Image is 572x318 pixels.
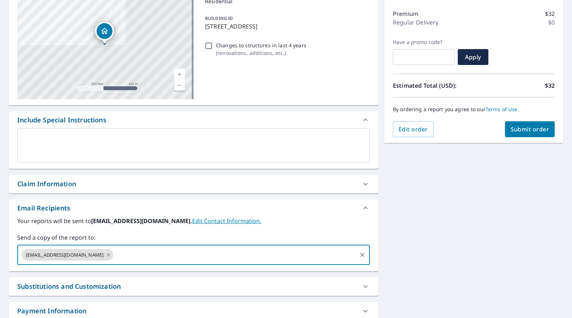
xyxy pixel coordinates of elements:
[9,277,378,296] div: Substitutions and Customization
[458,49,488,65] button: Apply
[393,9,418,18] p: Premium
[9,111,378,128] div: Include Special Instructions
[393,18,438,27] p: Regular Delivery
[393,106,555,113] p: By ordering a report you agree to our
[357,250,367,260] button: Clear
[548,18,555,27] p: $0
[393,121,434,137] button: Edit order
[17,233,370,242] label: Send a copy of the report to:
[485,106,518,113] a: Terms of Use
[17,217,370,225] label: Your reports will be sent to
[192,217,261,225] a: EditContactInfo
[464,53,483,61] span: Apply
[174,69,185,80] a: Current Level 17, Zoom In
[216,49,306,57] p: ( renovations, additions, etc. )
[17,115,106,125] div: Include Special Instructions
[545,81,555,90] p: $32
[91,217,192,225] b: [EMAIL_ADDRESS][DOMAIN_NAME].
[22,252,108,258] span: [EMAIL_ADDRESS][DOMAIN_NAME]
[216,42,306,49] p: Changes to structures in last 4 years
[511,125,549,133] span: Submit order
[545,9,555,18] p: $32
[205,22,367,31] p: [STREET_ADDRESS]
[17,282,121,291] div: Substitutions and Customization
[205,15,233,21] p: BUILDING ID
[95,22,114,44] div: Dropped pin, building 1, Residential property, 4498 Chase Oaks Dr Sarasota, FL 34241
[17,306,87,316] div: Payment Information
[393,39,455,45] label: Have a promo code?
[17,203,70,213] div: Email Recipients
[399,125,428,133] span: Edit order
[22,249,113,261] div: [EMAIL_ADDRESS][DOMAIN_NAME]
[393,81,474,90] p: Estimated Total (USD):
[9,199,378,217] div: Email Recipients
[17,179,76,189] div: Claim Information
[9,175,378,193] div: Claim Information
[174,80,185,91] a: Current Level 17, Zoom Out
[505,121,555,137] button: Submit order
